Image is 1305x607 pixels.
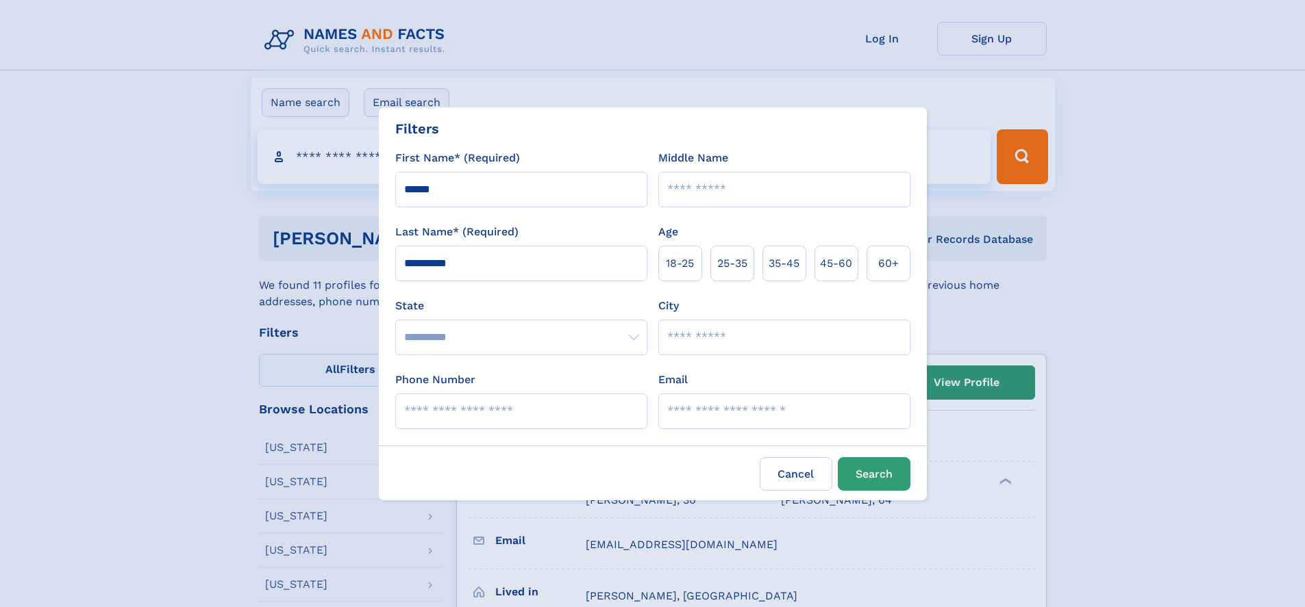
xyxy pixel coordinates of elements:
span: 35‑45 [769,255,799,272]
label: Middle Name [658,150,728,166]
span: 45‑60 [820,255,852,272]
label: Last Name* (Required) [395,224,519,240]
label: Cancel [760,457,832,491]
div: Filters [395,118,439,139]
label: State [395,298,647,314]
label: Email [658,372,688,388]
span: 25‑35 [717,255,747,272]
label: Age [658,224,678,240]
label: City [658,298,679,314]
span: 60+ [878,255,899,272]
button: Search [838,457,910,491]
label: Phone Number [395,372,475,388]
span: 18‑25 [666,255,694,272]
label: First Name* (Required) [395,150,520,166]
